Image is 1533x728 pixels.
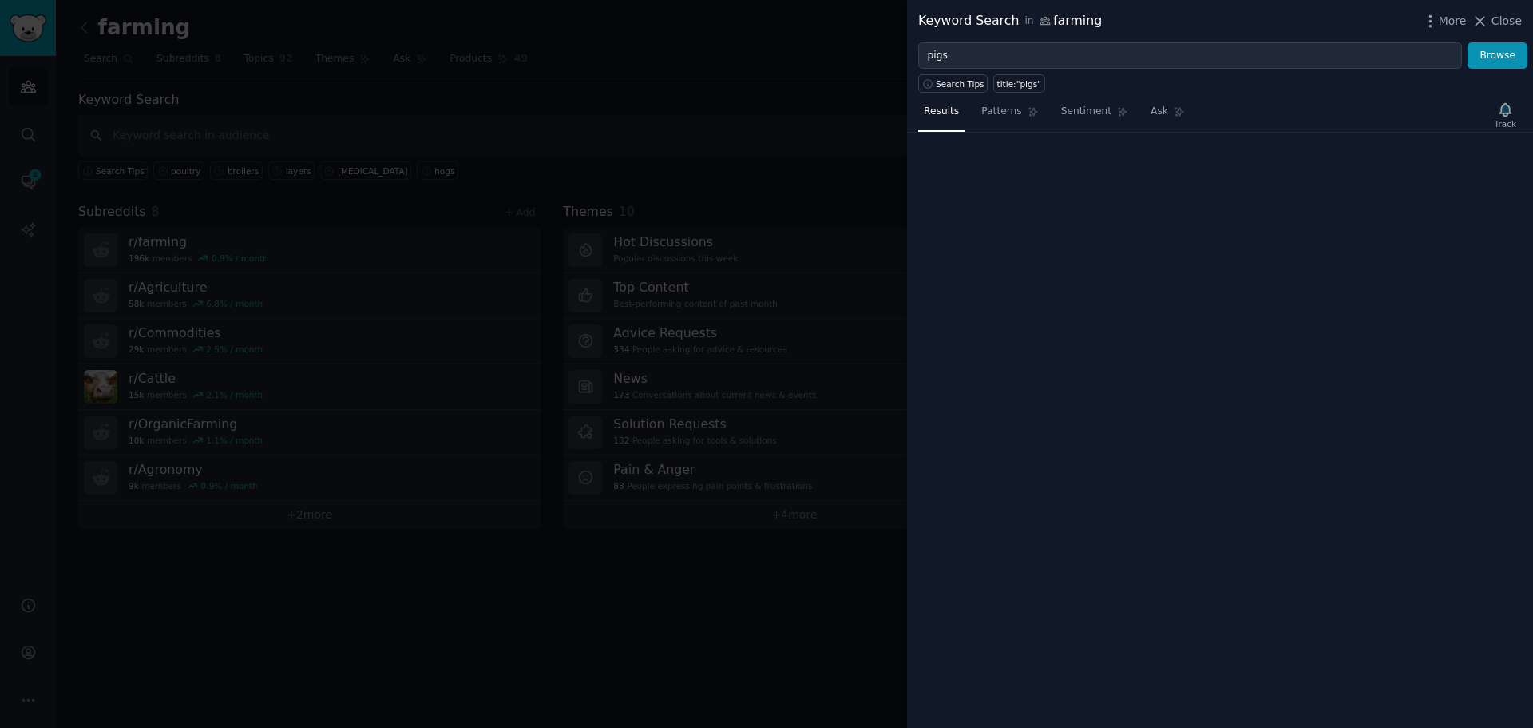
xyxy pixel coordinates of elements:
input: Try a keyword related to your business [918,42,1462,70]
div: Keyword Search farming [918,11,1102,31]
span: Sentiment [1061,105,1111,119]
a: Results [918,99,965,132]
button: Browse [1468,42,1527,70]
span: Ask [1151,105,1168,119]
span: in [1024,14,1033,29]
a: Patterns [976,99,1044,132]
a: title:"pigs" [993,74,1044,93]
span: Patterns [981,105,1021,119]
span: Search Tips [936,78,984,90]
button: More [1422,13,1467,30]
span: More [1439,13,1467,30]
a: Ask [1145,99,1190,132]
button: Search Tips [918,74,988,93]
a: Sentiment [1056,99,1134,132]
span: Results [924,105,959,119]
button: Close [1472,13,1522,30]
div: title:"pigs" [997,78,1041,90]
span: Close [1491,13,1522,30]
